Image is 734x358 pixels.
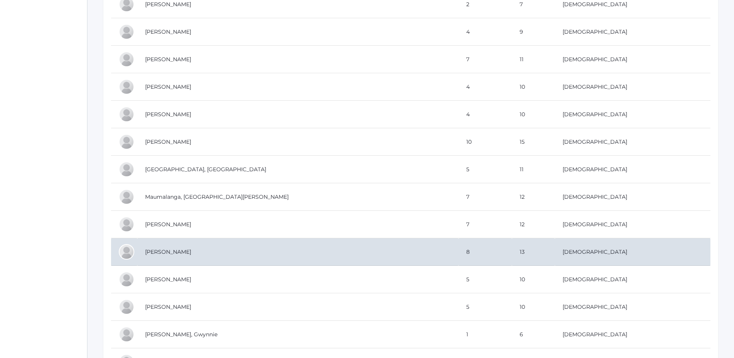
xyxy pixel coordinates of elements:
[512,321,555,348] td: 6
[512,238,555,266] td: 13
[137,321,459,348] td: [PERSON_NAME], Gwynnie
[512,156,555,183] td: 11
[119,107,134,122] div: Logan Martin
[555,183,710,211] td: [DEMOGRAPHIC_DATA]
[555,46,710,73] td: [DEMOGRAPHIC_DATA]
[512,18,555,46] td: 9
[137,101,459,128] td: [PERSON_NAME]
[137,238,459,266] td: [PERSON_NAME]
[555,156,710,183] td: [DEMOGRAPHIC_DATA]
[459,18,512,46] td: 4
[555,18,710,46] td: [DEMOGRAPHIC_DATA]
[555,238,710,266] td: [DEMOGRAPHIC_DATA]
[137,128,459,156] td: [PERSON_NAME]
[137,73,459,101] td: [PERSON_NAME]
[459,101,512,128] td: 4
[137,46,459,73] td: [PERSON_NAME]
[137,266,459,293] td: [PERSON_NAME]
[512,128,555,156] td: 15
[512,293,555,321] td: 10
[555,101,710,128] td: [DEMOGRAPHIC_DATA]
[459,321,512,348] td: 1
[512,183,555,211] td: 12
[555,293,710,321] td: [DEMOGRAPHIC_DATA]
[137,211,459,238] td: [PERSON_NAME]
[459,266,512,293] td: 5
[555,73,710,101] td: [DEMOGRAPHIC_DATA]
[459,238,512,266] td: 8
[459,211,512,238] td: 7
[459,183,512,211] td: 7
[119,134,134,150] div: Shawn Martin
[512,73,555,101] td: 10
[119,217,134,232] div: Evangeline Mijalis
[512,101,555,128] td: 10
[137,293,459,321] td: [PERSON_NAME]
[512,211,555,238] td: 12
[119,162,134,177] div: Malakai Maumalanga
[512,266,555,293] td: 10
[555,128,710,156] td: [DEMOGRAPHIC_DATA]
[555,266,710,293] td: [DEMOGRAPHIC_DATA]
[512,46,555,73] td: 11
[119,79,134,95] div: Lawson Martin
[119,327,134,342] div: Gwynnie Murphy
[459,73,512,101] td: 4
[119,52,134,67] div: Brandt Martin
[555,321,710,348] td: [DEMOGRAPHIC_DATA]
[137,183,459,211] td: Maumalanga, [GEOGRAPHIC_DATA][PERSON_NAME]
[459,293,512,321] td: 5
[119,24,134,40] div: Reed Manning
[459,156,512,183] td: 5
[459,46,512,73] td: 7
[119,299,134,315] div: Maggie Mook
[119,244,134,260] div: Caroline Montgomery
[137,156,459,183] td: [GEOGRAPHIC_DATA], [GEOGRAPHIC_DATA]
[137,18,459,46] td: [PERSON_NAME]
[555,211,710,238] td: [DEMOGRAPHIC_DATA]
[459,128,512,156] td: 10
[119,272,134,287] div: Madeline Montgomery
[119,189,134,205] div: Mele’ana Maumalanga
